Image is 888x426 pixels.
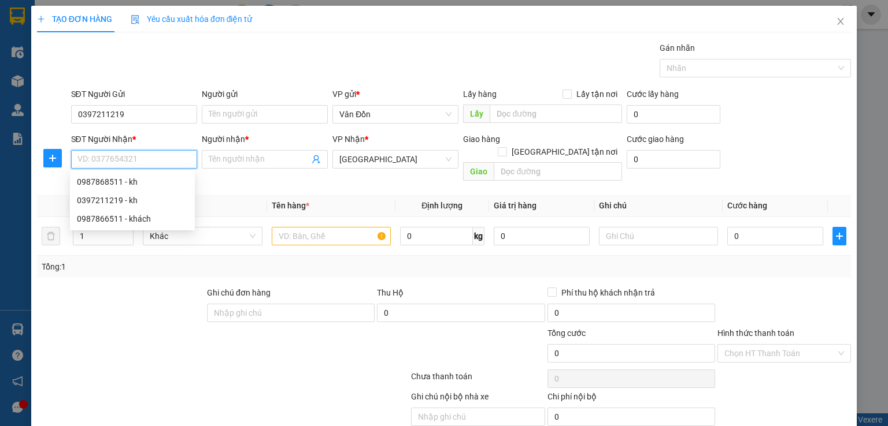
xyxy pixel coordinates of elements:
[43,149,62,167] button: plus
[77,175,188,188] div: 0987868511 - kh
[332,88,458,100] div: VP gửi
[421,201,462,210] span: Định lượng
[312,155,321,164] span: user-add
[377,288,404,297] span: Thu Hộ
[332,134,365,144] span: VP Nhận
[833,231,846,241] span: plus
[44,154,61,163] span: plus
[70,173,195,191] div: 0987868511 - kh
[411,390,545,408] div: Ghi chú nội bộ nhà xe
[494,162,622,181] input: Dọc đường
[207,288,271,297] label: Ghi chú đơn hàng
[37,14,112,24] span: TẠO ĐƠN HÀNG
[594,195,723,217] th: Ghi chú
[71,133,197,145] div: SĐT Người Nhận
[463,89,497,99] span: Lấy hàng
[71,88,197,100] div: SĐT Người Gửi
[70,210,195,228] div: 0987866511 - khách
[131,15,140,24] img: icon
[131,14,253,24] span: Yêu cầu xuất hóa đơn điện tử
[717,328,794,338] label: Hình thức thanh toán
[627,105,720,124] input: Cước lấy hàng
[410,370,546,390] div: Chưa thanh toán
[627,150,720,169] input: Cước giao hàng
[207,304,375,322] input: Ghi chú đơn hàng
[70,191,195,210] div: 0397211219 - kh
[463,134,500,144] span: Giao hàng
[824,6,857,38] button: Close
[547,390,715,408] div: Chi phí nội bộ
[202,133,328,145] div: Người nhận
[572,88,622,100] span: Lấy tận nơi
[494,201,536,210] span: Giá trị hàng
[490,104,622,123] input: Dọc đường
[494,227,590,245] input: 0
[463,104,490,123] span: Lấy
[411,408,545,426] input: Nhập ghi chú
[77,194,188,207] div: 0397211219 - kh
[547,328,586,338] span: Tổng cước
[557,286,660,299] span: Phí thu hộ khách nhận trả
[42,227,60,245] button: delete
[627,134,684,144] label: Cước giao hàng
[473,227,484,245] span: kg
[77,212,188,225] div: 0987866511 - khách
[463,162,494,181] span: Giao
[339,106,452,123] span: Vân Đồn
[727,201,767,210] span: Cước hàng
[507,145,622,158] span: [GEOGRAPHIC_DATA] tận nơi
[660,43,695,53] label: Gán nhãn
[836,17,845,26] span: close
[832,227,846,245] button: plus
[627,89,679,99] label: Cước lấy hàng
[202,88,328,100] div: Người gửi
[37,15,45,23] span: plus
[42,260,343,273] div: Tổng: 1
[150,227,255,245] span: Khác
[599,227,718,245] input: Ghi Chú
[272,201,309,210] span: Tên hàng
[339,151,452,168] span: Hà Nội
[272,227,391,245] input: VD: Bàn, Ghế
